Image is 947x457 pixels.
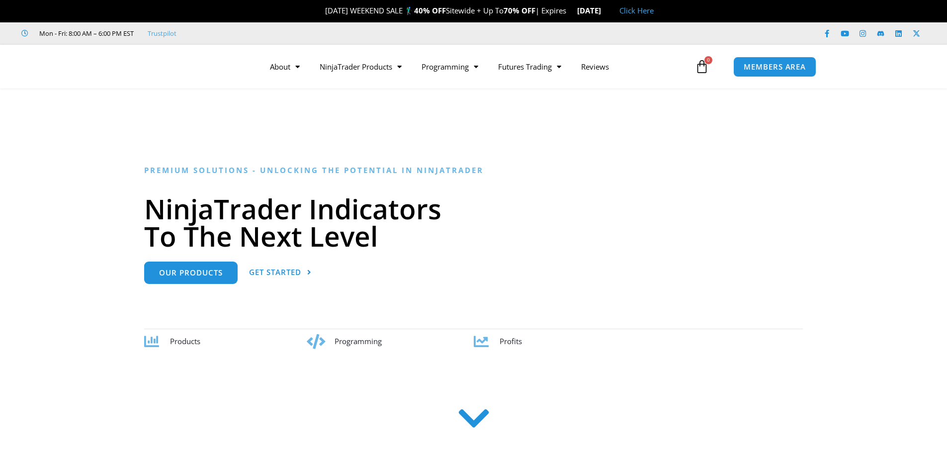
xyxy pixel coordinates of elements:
[260,55,692,78] nav: Menu
[315,5,577,15] span: [DATE] WEEKEND SALE 🏌️‍♂️ Sitewide + Up To | Expires
[744,63,806,71] span: MEMBERS AREA
[412,55,488,78] a: Programming
[144,262,238,284] a: Our Products
[704,56,712,64] span: 0
[571,55,619,78] a: Reviews
[260,55,310,78] a: About
[144,195,803,250] h1: NinjaTrader Indicators To The Next Level
[504,5,535,15] strong: 70% OFF
[335,336,382,346] span: Programming
[144,166,803,175] h6: Premium Solutions - Unlocking the Potential in NinjaTrader
[170,336,200,346] span: Products
[414,5,446,15] strong: 40% OFF
[249,262,312,284] a: Get Started
[619,5,654,15] a: Click Here
[317,7,325,14] img: 🎉
[680,52,724,81] a: 0
[577,5,609,15] strong: [DATE]
[733,57,816,77] a: MEMBERS AREA
[117,49,224,85] img: LogoAI | Affordable Indicators – NinjaTrader
[310,55,412,78] a: NinjaTrader Products
[602,7,609,14] img: 🏭
[500,336,522,346] span: Profits
[488,55,571,78] a: Futures Trading
[249,269,301,276] span: Get Started
[37,27,134,39] span: Mon - Fri: 8:00 AM – 6:00 PM EST
[159,269,223,276] span: Our Products
[567,7,575,14] img: ⌛
[148,27,176,39] a: Trustpilot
